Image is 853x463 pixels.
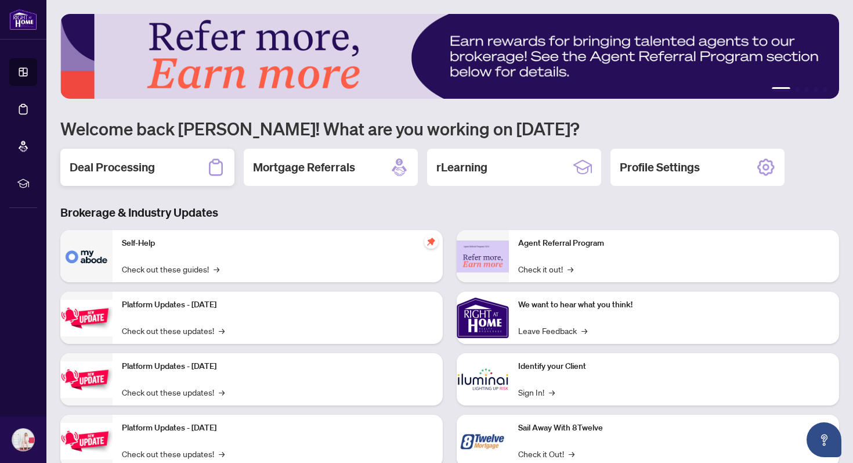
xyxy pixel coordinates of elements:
[60,300,113,336] img: Platform Updates - July 21, 2025
[807,422,841,457] button: Open asap
[457,353,509,405] img: Identify your Client
[60,204,839,221] h3: Brokerage & Industry Updates
[457,292,509,344] img: We want to hear what you think!
[60,230,113,282] img: Self-Help
[549,386,555,399] span: →
[219,386,225,399] span: →
[518,386,555,399] a: Sign In!→
[518,263,573,275] a: Check it out!→
[518,237,830,250] p: Agent Referral Program
[122,386,225,399] a: Check out these updates!→
[122,263,219,275] a: Check out these guides!→
[581,324,587,337] span: →
[772,87,790,92] button: 1
[823,87,827,92] button: 5
[424,235,438,249] span: pushpin
[122,360,433,373] p: Platform Updates - [DATE]
[518,324,587,337] a: Leave Feedback→
[620,159,700,175] h2: Profile Settings
[569,447,574,460] span: →
[518,299,830,311] p: We want to hear what you think!
[60,117,839,139] h1: Welcome back [PERSON_NAME]! What are you working on [DATE]?
[253,159,355,175] h2: Mortgage Referrals
[9,9,37,30] img: logo
[518,360,830,373] p: Identify your Client
[70,159,155,175] h2: Deal Processing
[518,447,574,460] a: Check it Out!→
[436,159,487,175] h2: rLearning
[122,299,433,311] p: Platform Updates - [DATE]
[122,237,433,250] p: Self-Help
[122,422,433,435] p: Platform Updates - [DATE]
[214,263,219,275] span: →
[518,422,830,435] p: Sail Away With 8Twelve
[219,324,225,337] span: →
[568,263,573,275] span: →
[60,361,113,398] img: Platform Updates - July 8, 2025
[219,447,225,460] span: →
[122,447,225,460] a: Check out these updates!→
[60,423,113,460] img: Platform Updates - June 23, 2025
[804,87,809,92] button: 3
[814,87,818,92] button: 4
[12,429,34,451] img: Profile Icon
[457,241,509,272] img: Agent Referral Program
[122,324,225,337] a: Check out these updates!→
[60,14,839,99] img: Slide 0
[795,87,800,92] button: 2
